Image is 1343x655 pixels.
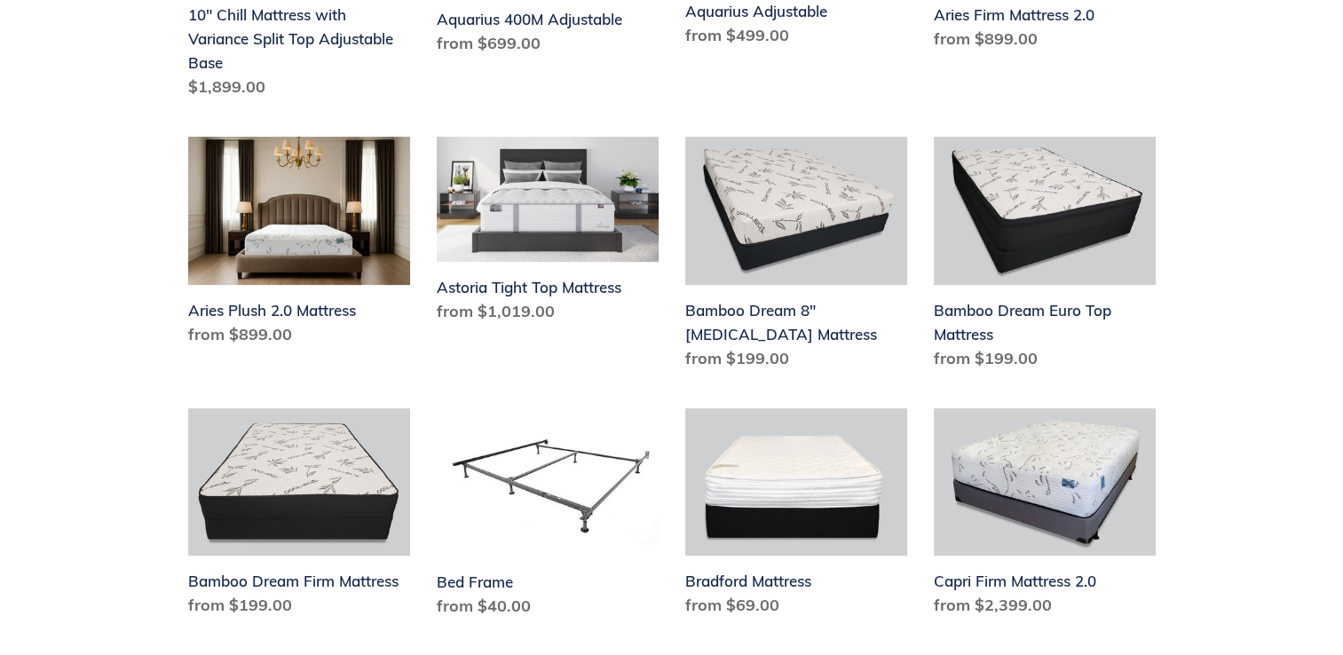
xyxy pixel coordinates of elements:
a: Astoria Tight Top Mattress [437,137,659,330]
a: Bed Frame [437,408,659,625]
a: Bamboo Dream Firm Mattress [188,408,410,625]
a: Bamboo Dream Euro Top Mattress [934,137,1156,377]
a: Bradford Mattress [685,408,907,625]
a: Capri Firm Mattress 2.0 [934,408,1156,625]
a: Aries Plush 2.0 Mattress [188,137,410,353]
a: Bamboo Dream 8" Memory Foam Mattress [685,137,907,377]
